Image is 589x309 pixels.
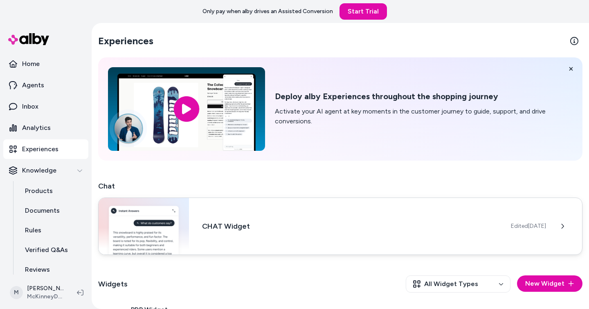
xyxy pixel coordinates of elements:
a: Verified Q&As [17,240,88,260]
p: Products [25,186,53,196]
a: Agents [3,75,88,95]
button: All Widget Types [406,275,510,293]
a: Chat widgetCHAT WidgetEdited[DATE] [98,198,582,256]
a: Rules [17,220,88,240]
h2: Experiences [98,34,153,48]
img: Chat widget [99,198,189,254]
p: Rules [25,225,41,235]
p: Home [22,59,40,69]
a: Experiences [3,139,88,159]
a: Reviews [17,260,88,279]
a: Home [3,54,88,74]
a: Start Trial [339,3,387,20]
p: Activate your AI agent at key moments in the customer journey to guide, support, and drive conver... [275,107,573,126]
span: M [10,286,23,299]
h3: CHAT Widget [202,220,498,232]
h2: Deploy alby Experiences throughout the shopping journey [275,91,573,102]
button: New Widget [517,275,582,292]
p: Verified Q&As [25,245,68,255]
p: Only pay when alby drives an Assisted Conversion [202,7,333,16]
a: Documents [17,201,88,220]
span: Edited [DATE] [511,222,546,230]
button: M[PERSON_NAME]McKinneyDocumentationTestStore [5,279,70,306]
span: McKinneyDocumentationTestStore [27,293,64,301]
h2: Widgets [98,278,128,290]
p: [PERSON_NAME] [27,284,64,293]
p: Analytics [22,123,51,133]
h2: Chat [98,180,582,192]
a: Inbox [3,97,88,116]
p: Experiences [22,144,58,154]
p: Knowledge [22,166,56,175]
a: Analytics [3,118,88,138]
p: Documents [25,206,60,216]
p: Reviews [25,265,50,275]
img: alby Logo [8,33,49,45]
p: Inbox [22,102,38,111]
a: Products [17,181,88,201]
button: Knowledge [3,161,88,180]
p: Agents [22,80,44,90]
